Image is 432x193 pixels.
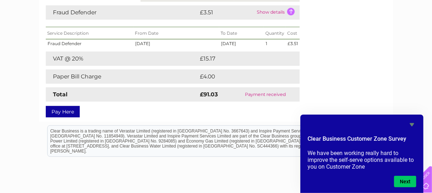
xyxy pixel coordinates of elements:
[46,69,198,84] td: Paper Bill Charge
[308,120,416,187] div: Clear Business Customer Zone Survey
[48,4,386,35] div: Clear Business is a trading name of Verastar Limited (registered in [GEOGRAPHIC_DATA] No. 3667643...
[308,150,416,170] p: We have been working really hard to improve the self-serve options available to you on Customer Zone
[200,91,218,98] strong: £91.03
[133,39,219,48] td: [DATE]
[219,39,264,48] td: [DATE]
[231,87,300,102] td: Payment received
[394,176,416,187] button: Next question
[198,69,283,84] td: £4.00
[264,27,286,39] th: Quantity
[264,39,286,48] td: 1
[46,5,198,20] td: Fraud Defender
[53,91,68,98] strong: Total
[46,52,198,66] td: VAT @ 20%
[308,135,416,147] h2: Clear Business Customer Zone Survey
[198,5,255,20] td: £3.51
[306,30,320,36] a: Water
[133,27,219,39] th: From Date
[384,30,402,36] a: Contact
[46,27,133,39] th: Service Description
[15,19,51,40] img: logo.png
[408,120,416,129] button: Hide survey
[255,5,300,20] td: Show details
[198,52,284,66] td: £15.17
[324,30,340,36] a: Energy
[219,27,264,39] th: To Date
[297,4,347,13] a: 0333 014 3131
[408,30,425,36] a: Log out
[46,106,80,117] a: Pay Here
[344,30,365,36] a: Telecoms
[286,27,300,39] th: Cost
[46,39,133,48] td: Fraud Defender
[286,39,300,48] td: £3.51
[370,30,380,36] a: Blog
